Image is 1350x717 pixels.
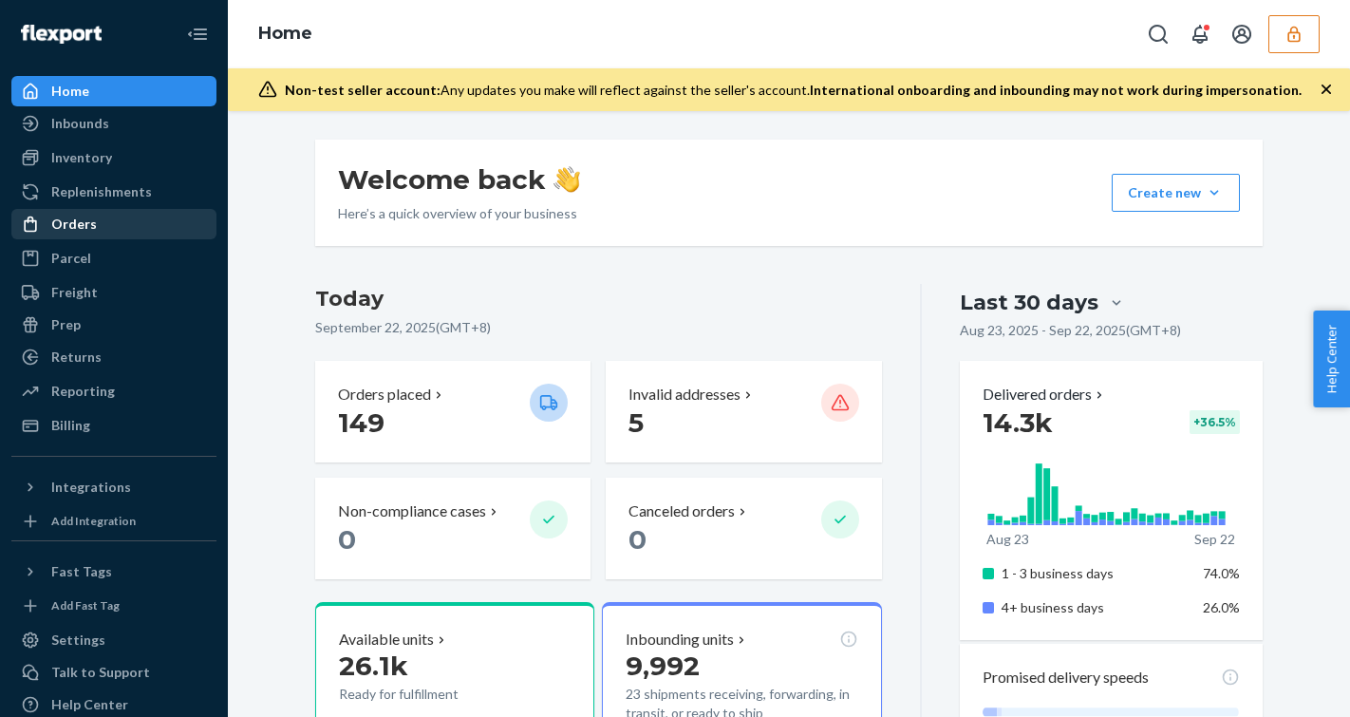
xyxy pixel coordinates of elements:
a: Replenishments [11,177,216,207]
div: Fast Tags [51,562,112,581]
a: Parcel [11,243,216,274]
div: Talk to Support [51,663,150,682]
p: 1 - 3 business days [1002,564,1189,583]
a: Freight [11,277,216,308]
button: Delivered orders [983,384,1107,406]
div: Prep [51,315,81,334]
span: 26.1k [339,650,408,682]
div: Add Integration [51,513,136,529]
p: Orders placed [338,384,431,406]
a: Inventory [11,142,216,173]
a: Reporting [11,376,216,406]
p: Canceled orders [628,500,735,522]
p: Aug 23, 2025 - Sep 22, 2025 ( GMT+8 ) [960,321,1181,340]
div: Parcel [51,249,91,268]
div: Add Fast Tag [51,597,120,613]
p: Non-compliance cases [338,500,486,522]
div: Any updates you make will reflect against the seller's account. [285,81,1302,100]
div: Replenishments [51,182,152,201]
p: Ready for fulfillment [339,685,515,704]
a: Add Fast Tag [11,594,216,617]
span: 9,992 [626,650,700,682]
button: Open account menu [1223,15,1261,53]
button: Orders placed 149 [315,361,591,462]
div: Settings [51,631,105,650]
button: Open notifications [1181,15,1219,53]
div: Inventory [51,148,112,167]
span: Non-test seller account: [285,82,441,98]
div: Returns [51,348,102,367]
a: Home [258,23,312,44]
a: Inbounds [11,108,216,139]
p: September 22, 2025 ( GMT+8 ) [315,318,882,337]
img: Flexport logo [21,25,102,44]
a: Add Integration [11,510,216,533]
div: Home [51,82,89,101]
div: Reporting [51,382,115,401]
button: Help Center [1313,311,1350,407]
button: Non-compliance cases 0 [315,478,591,579]
p: Promised delivery speeds [983,667,1149,689]
a: Billing [11,410,216,441]
div: Billing [51,416,90,435]
span: 5 [628,406,644,439]
a: Prep [11,310,216,340]
ol: breadcrumbs [243,7,328,62]
a: Home [11,76,216,106]
button: Integrations [11,472,216,502]
div: + 36.5 % [1190,410,1240,434]
img: hand-wave emoji [553,166,580,193]
button: Fast Tags [11,557,216,587]
div: Integrations [51,478,131,497]
p: Here’s a quick overview of your business [338,204,580,223]
span: 0 [338,523,356,556]
button: Open Search Box [1139,15,1177,53]
span: 26.0% [1203,599,1240,615]
h1: Welcome back [338,162,580,197]
span: 149 [338,406,384,439]
p: Available units [339,629,434,651]
button: Canceled orders 0 [606,478,881,579]
div: Last 30 days [960,288,1098,317]
h3: Today [315,284,882,314]
a: Returns [11,342,216,372]
a: Orders [11,209,216,239]
p: Sep 22 [1194,530,1235,549]
p: Invalid addresses [628,384,741,406]
a: Talk to Support [11,657,216,688]
span: International onboarding and inbounding may not work during impersonation. [810,82,1302,98]
button: Close Navigation [178,15,216,53]
div: Inbounds [51,114,109,133]
div: Orders [51,215,97,234]
p: Inbounding units [626,629,734,651]
span: 74.0% [1203,565,1240,581]
span: 14.3k [983,406,1053,439]
p: 4+ business days [1002,598,1189,617]
a: Settings [11,625,216,655]
div: Help Center [51,695,128,714]
span: 0 [628,523,647,556]
div: Freight [51,283,98,302]
button: Create new [1112,174,1240,212]
button: Invalid addresses 5 [606,361,881,462]
p: Aug 23 [986,530,1029,549]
